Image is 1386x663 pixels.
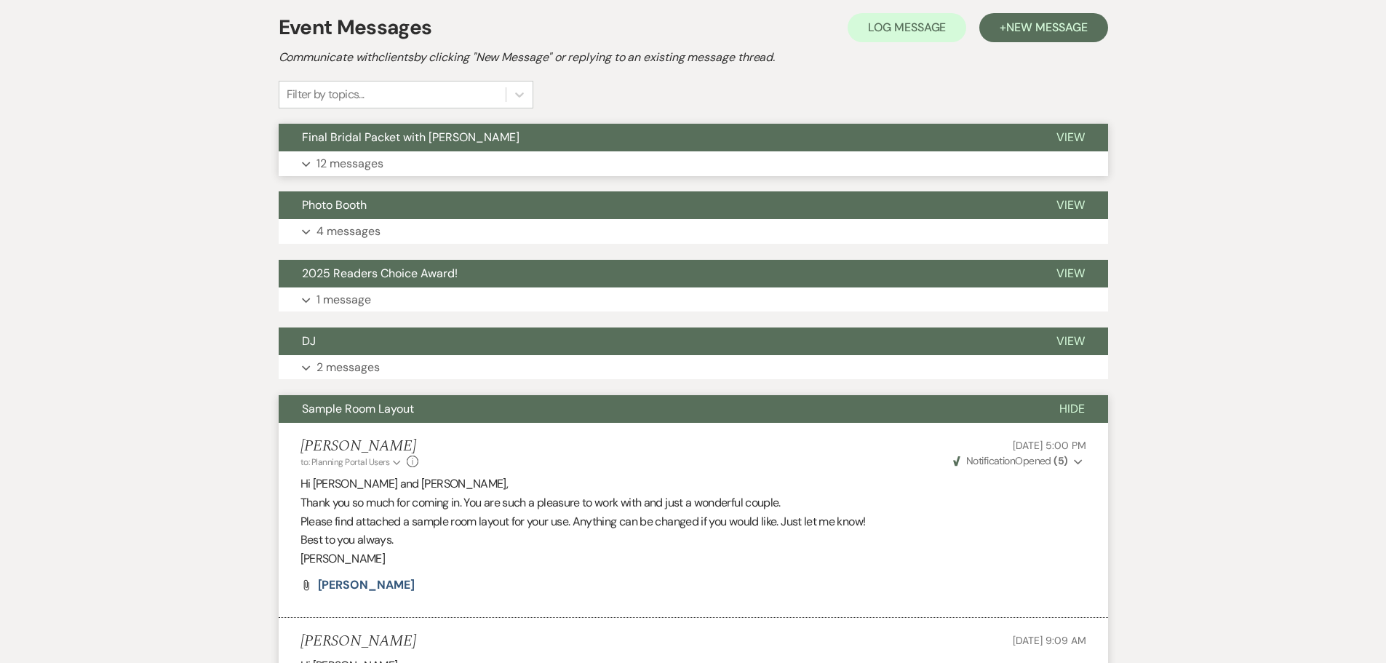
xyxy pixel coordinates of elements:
[279,355,1108,380] button: 2 messages
[287,86,365,103] div: Filter by topics...
[1033,124,1108,151] button: View
[279,395,1036,423] button: Sample Room Layout
[1056,266,1085,281] span: View
[979,13,1107,42] button: +New Message
[316,290,371,309] p: 1 message
[279,260,1033,287] button: 2025 Readers Choice Award!
[1056,333,1085,349] span: View
[300,549,1086,568] p: [PERSON_NAME]
[300,456,390,468] span: to: Planning Portal Users
[1033,260,1108,287] button: View
[302,333,316,349] span: DJ
[316,222,381,241] p: 4 messages
[966,454,1015,467] span: Notification
[300,512,1086,531] p: Please find attached a sample room layout for your use. Anything can be changed if you would like...
[302,130,519,145] span: Final Bridal Packet with [PERSON_NAME]
[302,401,414,416] span: Sample Room Layout
[279,287,1108,312] button: 1 message
[318,579,415,591] a: [PERSON_NAME]
[279,219,1108,244] button: 4 messages
[300,456,404,469] button: to: Planning Portal Users
[300,632,416,651] h5: [PERSON_NAME]
[300,531,1086,549] p: Best to you always.
[279,12,432,43] h1: Event Messages
[300,493,1086,512] p: Thank you so much for coming in. You are such a pleasure to work with and just a wonderful couple.
[1033,191,1108,219] button: View
[868,20,946,35] span: Log Message
[1013,439,1086,452] span: [DATE] 5:00 PM
[279,124,1033,151] button: Final Bridal Packet with [PERSON_NAME]
[279,151,1108,176] button: 12 messages
[1054,454,1067,467] strong: ( 5 )
[1059,401,1085,416] span: Hide
[318,577,415,592] span: [PERSON_NAME]
[1033,327,1108,355] button: View
[1006,20,1087,35] span: New Message
[951,453,1086,469] button: NotificationOpened (5)
[316,358,380,377] p: 2 messages
[279,49,1108,66] h2: Communicate with clients by clicking "New Message" or replying to an existing message thread.
[300,475,1086,493] p: Hi [PERSON_NAME] and [PERSON_NAME],
[1013,634,1086,647] span: [DATE] 9:09 AM
[1036,395,1108,423] button: Hide
[1056,130,1085,145] span: View
[1056,197,1085,213] span: View
[302,266,458,281] span: 2025 Readers Choice Award!
[279,327,1033,355] button: DJ
[279,191,1033,219] button: Photo Booth
[953,454,1068,467] span: Opened
[302,197,367,213] span: Photo Booth
[300,437,419,456] h5: [PERSON_NAME]
[316,154,383,173] p: 12 messages
[848,13,966,42] button: Log Message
